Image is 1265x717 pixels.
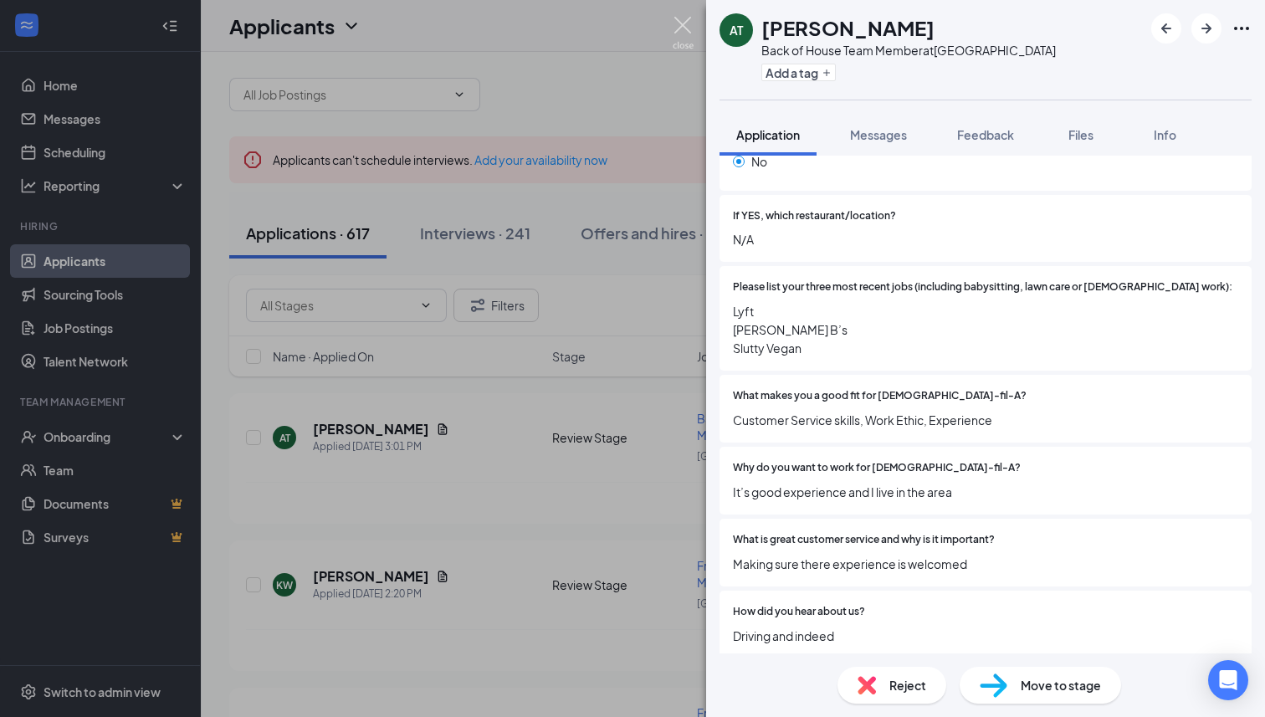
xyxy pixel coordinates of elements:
[730,22,743,38] div: AT
[1196,18,1216,38] svg: ArrowRight
[736,127,800,142] span: Application
[1191,13,1221,44] button: ArrowRight
[1232,18,1252,38] svg: Ellipses
[1154,127,1176,142] span: Info
[733,604,865,620] span: How did you hear about us?
[1156,18,1176,38] svg: ArrowLeftNew
[733,230,1238,248] span: N/A
[761,13,935,42] h1: [PERSON_NAME]
[733,302,1238,357] span: Lyft [PERSON_NAME] B’s Slutty Vegan
[733,460,1021,476] span: Why do you want to work for [DEMOGRAPHIC_DATA]-fil-A?
[733,627,1238,645] span: Driving and indeed
[957,127,1014,142] span: Feedback
[889,676,926,694] span: Reject
[733,208,896,224] span: If YES, which restaurant/location?
[733,388,1027,404] span: What makes you a good fit for [DEMOGRAPHIC_DATA]-fil-A?
[733,411,1238,429] span: Customer Service skills, Work Ethic, Experience
[733,532,995,548] span: What is great customer service and why is it important?
[1068,127,1093,142] span: Files
[761,42,1056,59] div: Back of House Team Member at [GEOGRAPHIC_DATA]
[733,483,1238,501] span: It’s good experience and I live in the area
[850,127,907,142] span: Messages
[751,152,767,171] span: No
[733,279,1232,295] span: Please list your three most recent jobs (including babysitting, lawn care or [DEMOGRAPHIC_DATA] w...
[761,64,836,81] button: PlusAdd a tag
[1208,660,1248,700] div: Open Intercom Messenger
[1151,13,1181,44] button: ArrowLeftNew
[1021,676,1101,694] span: Move to stage
[822,68,832,78] svg: Plus
[733,555,1238,573] span: Making sure there experience is welcomed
